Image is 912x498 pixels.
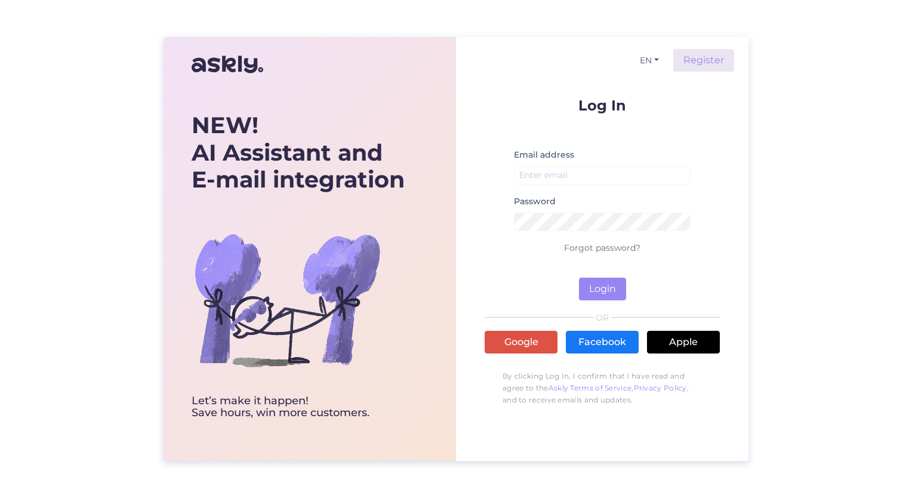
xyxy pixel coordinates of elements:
img: Askly [192,50,263,79]
button: Login [579,278,626,300]
b: NEW! [192,111,258,139]
a: Askly Terms of Service [549,383,632,392]
button: EN [635,52,664,69]
p: By clicking Log In, I confirm that I have read and agree to the , , and to receive emails and upd... [485,364,720,412]
a: Privacy Policy [634,383,687,392]
label: Email address [514,149,574,161]
a: Forgot password? [564,242,640,253]
img: bg-askly [192,204,383,395]
div: Let’s make it happen! Save hours, win more customers. [192,395,405,419]
span: OR [594,313,611,322]
label: Password [514,195,556,208]
div: AI Assistant and E-mail integration [192,112,405,193]
p: Log In [485,98,720,113]
a: Facebook [566,331,639,353]
a: Register [673,49,734,72]
a: Google [485,331,557,353]
a: Apple [647,331,720,353]
input: Enter email [514,166,691,185]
